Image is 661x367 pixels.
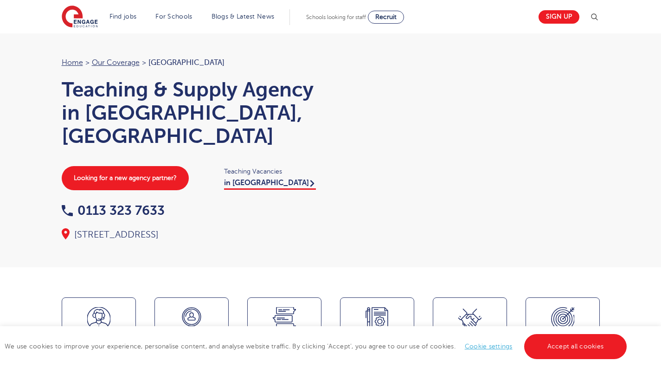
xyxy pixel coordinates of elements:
[62,58,83,67] a: Home
[155,13,192,20] a: For Schools
[224,179,316,190] a: in [GEOGRAPHIC_DATA]
[306,14,366,20] span: Schools looking for staff
[92,58,140,67] a: Our coverage
[375,13,397,20] span: Recruit
[85,58,90,67] span: >
[465,343,513,350] a: Cookie settings
[62,6,98,29] img: Engage Education
[62,78,321,148] h1: Teaching & Supply Agency in [GEOGRAPHIC_DATA], [GEOGRAPHIC_DATA]
[5,343,629,350] span: We use cookies to improve your experience, personalise content, and analyse website traffic. By c...
[62,228,321,241] div: [STREET_ADDRESS]
[539,10,579,24] a: Sign up
[142,58,146,67] span: >
[62,166,189,190] a: Looking for a new agency partner?
[62,57,321,69] nav: breadcrumb
[109,13,137,20] a: Find jobs
[212,13,275,20] a: Blogs & Latest News
[224,166,321,177] span: Teaching Vacancies
[62,203,165,218] a: 0113 323 7633
[368,11,404,24] a: Recruit
[524,334,627,359] a: Accept all cookies
[148,58,225,67] span: [GEOGRAPHIC_DATA]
